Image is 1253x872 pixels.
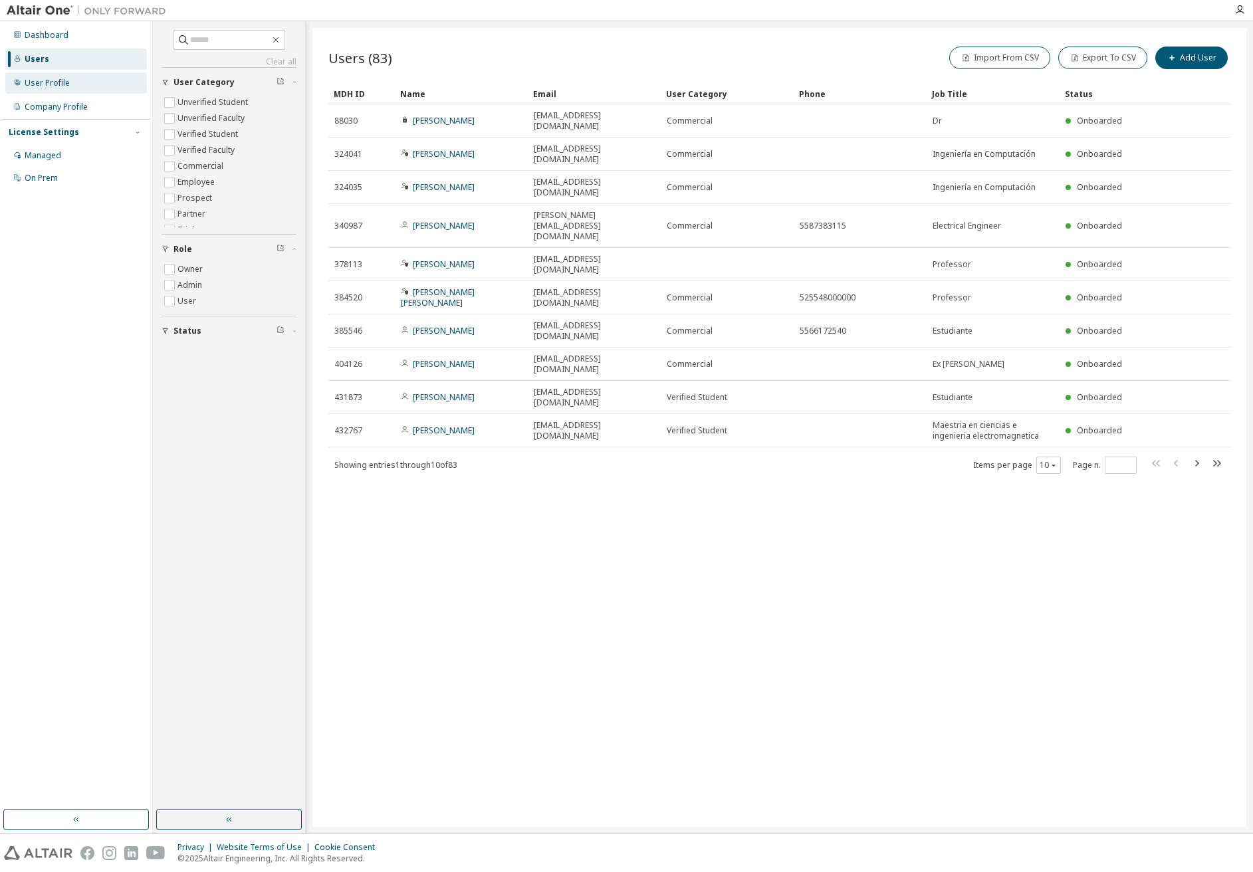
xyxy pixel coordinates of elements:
[1077,425,1122,436] span: Onboarded
[334,392,362,403] span: 431873
[25,102,88,112] div: Company Profile
[800,326,846,336] span: 5566172540
[162,235,296,264] button: Role
[933,420,1054,441] span: Maestria en ciencias e ingenieria electromagnetica
[949,47,1050,69] button: Import From CSV
[177,126,241,142] label: Verified Student
[1155,47,1228,69] button: Add User
[177,158,226,174] label: Commercial
[1065,83,1144,104] div: Status
[334,425,362,436] span: 432767
[667,359,713,370] span: Commercial
[1077,148,1122,160] span: Onboarded
[177,261,205,277] label: Owner
[162,56,296,67] a: Clear all
[177,293,199,309] label: User
[173,244,192,255] span: Role
[933,116,942,126] span: Dr
[1077,181,1122,193] span: Onboarded
[799,83,921,104] div: Phone
[177,222,197,238] label: Trial
[334,83,390,104] div: MDH ID
[1077,391,1122,403] span: Onboarded
[334,459,457,471] span: Showing entries 1 through 10 of 83
[933,392,972,403] span: Estudiante
[1077,115,1122,126] span: Onboarded
[177,110,247,126] label: Unverified Faculty
[933,292,971,303] span: Professor
[162,316,296,346] button: Status
[25,54,49,64] div: Users
[4,846,72,860] img: altair_logo.svg
[534,177,655,198] span: [EMAIL_ADDRESS][DOMAIN_NAME]
[413,358,475,370] a: [PERSON_NAME]
[334,259,362,270] span: 378113
[933,326,972,336] span: Estudiante
[334,149,362,160] span: 324041
[973,457,1061,474] span: Items per page
[413,115,475,126] a: [PERSON_NAME]
[25,78,70,88] div: User Profile
[80,846,94,860] img: facebook.svg
[667,425,727,436] span: Verified Student
[173,326,201,336] span: Status
[933,259,971,270] span: Professor
[124,846,138,860] img: linkedin.svg
[1058,47,1147,69] button: Export To CSV
[334,359,362,370] span: 404126
[1040,460,1058,471] button: 10
[933,359,1004,370] span: Ex [PERSON_NAME]
[667,182,713,193] span: Commercial
[534,320,655,342] span: [EMAIL_ADDRESS][DOMAIN_NAME]
[933,182,1036,193] span: Ingeniería en Computación
[401,286,475,308] a: [PERSON_NAME] [PERSON_NAME]
[534,254,655,275] span: [EMAIL_ADDRESS][DOMAIN_NAME]
[334,182,362,193] span: 324035
[933,221,1001,231] span: Electrical Engineer
[277,244,285,255] span: Clear filter
[413,391,475,403] a: [PERSON_NAME]
[334,326,362,336] span: 385546
[25,30,68,41] div: Dashboard
[177,842,217,853] div: Privacy
[667,392,727,403] span: Verified Student
[667,292,713,303] span: Commercial
[217,842,314,853] div: Website Terms of Use
[1077,220,1122,231] span: Onboarded
[9,127,79,138] div: License Settings
[667,149,713,160] span: Commercial
[534,210,655,242] span: [PERSON_NAME][EMAIL_ADDRESS][DOMAIN_NAME]
[177,853,383,864] p: © 2025 Altair Engineering, Inc. All Rights Reserved.
[534,287,655,308] span: [EMAIL_ADDRESS][DOMAIN_NAME]
[534,110,655,132] span: [EMAIL_ADDRESS][DOMAIN_NAME]
[413,148,475,160] a: [PERSON_NAME]
[1077,292,1122,303] span: Onboarded
[933,149,1036,160] span: Ingeniería en Computación
[177,277,205,293] label: Admin
[413,220,475,231] a: [PERSON_NAME]
[413,325,475,336] a: [PERSON_NAME]
[667,326,713,336] span: Commercial
[328,49,392,67] span: Users (83)
[534,144,655,165] span: [EMAIL_ADDRESS][DOMAIN_NAME]
[25,150,61,161] div: Managed
[146,846,166,860] img: youtube.svg
[413,181,475,193] a: [PERSON_NAME]
[177,190,215,206] label: Prospect
[177,142,237,158] label: Verified Faculty
[534,420,655,441] span: [EMAIL_ADDRESS][DOMAIN_NAME]
[277,326,285,336] span: Clear filter
[667,116,713,126] span: Commercial
[177,94,251,110] label: Unverified Student
[1077,358,1122,370] span: Onboarded
[533,83,655,104] div: Email
[666,83,788,104] div: User Category
[334,116,358,126] span: 88030
[334,221,362,231] span: 340987
[413,259,475,270] a: [PERSON_NAME]
[667,221,713,231] span: Commercial
[25,173,58,183] div: On Prem
[413,425,475,436] a: [PERSON_NAME]
[177,206,208,222] label: Partner
[102,846,116,860] img: instagram.svg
